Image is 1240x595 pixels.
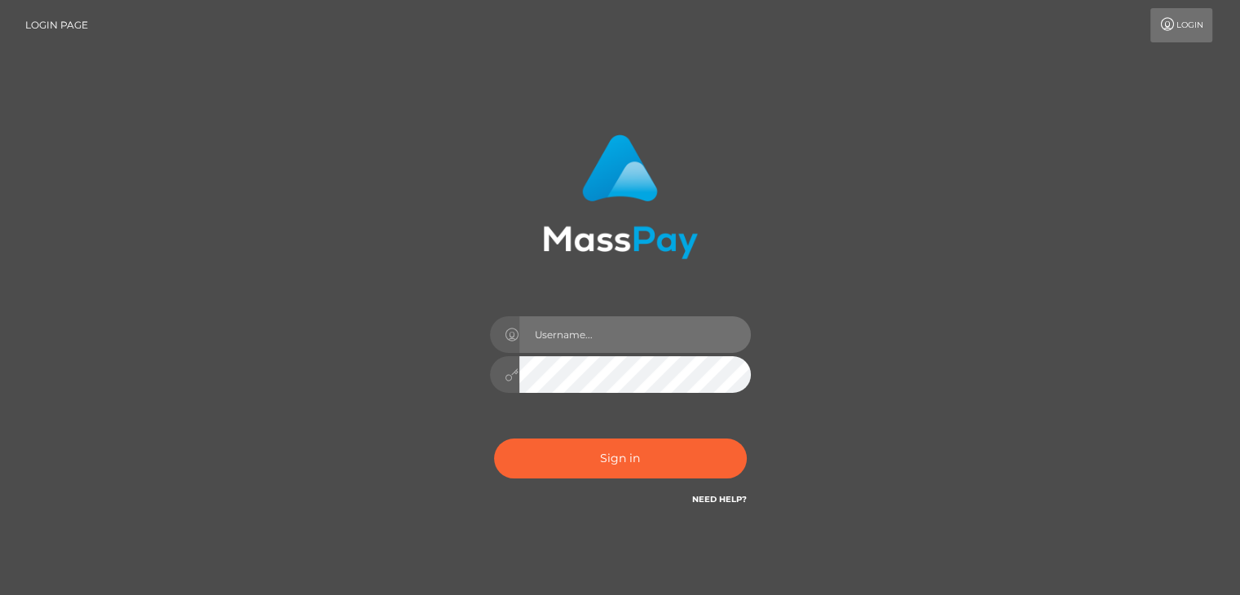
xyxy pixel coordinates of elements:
[494,439,747,478] button: Sign in
[543,134,698,259] img: MassPay Login
[1150,8,1212,42] a: Login
[519,316,751,353] input: Username...
[692,494,747,505] a: Need Help?
[25,8,88,42] a: Login Page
